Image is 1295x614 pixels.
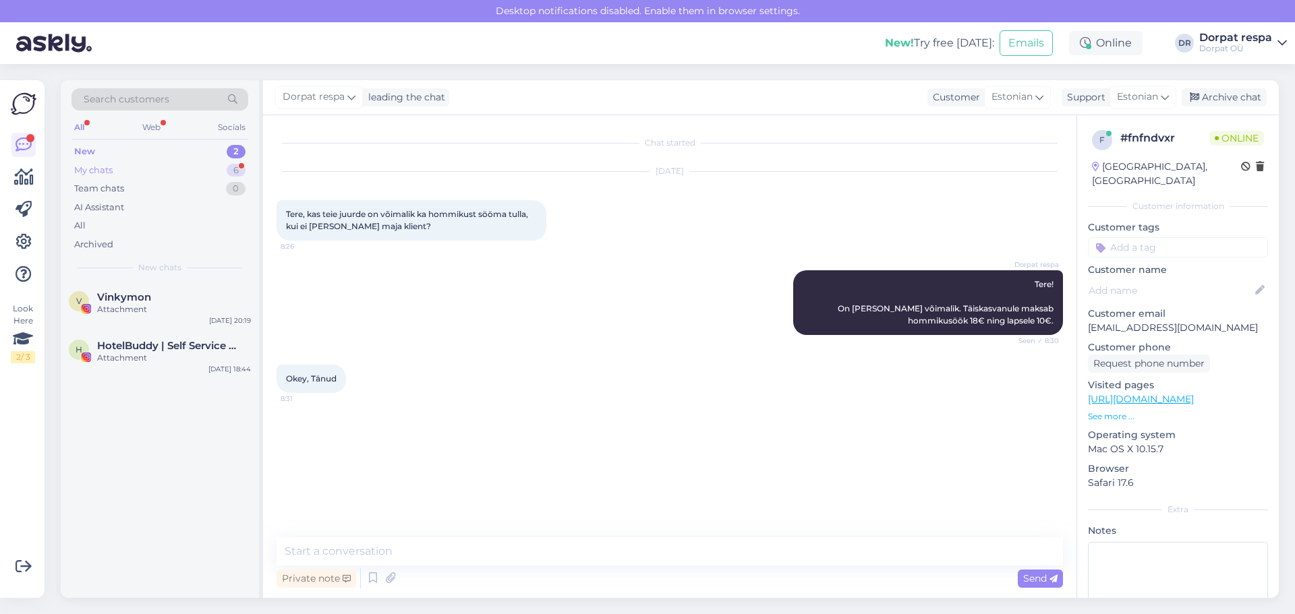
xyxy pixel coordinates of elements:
[1120,130,1209,146] div: # fnfndvxr
[1088,393,1194,405] a: [URL][DOMAIN_NAME]
[1088,220,1268,235] p: Customer tags
[11,303,35,363] div: Look Here
[1088,200,1268,212] div: Customer information
[1088,503,1268,516] div: Extra
[140,119,163,136] div: Web
[138,262,181,274] span: New chats
[74,238,113,251] div: Archived
[885,35,994,51] div: Try free [DATE]:
[226,182,246,195] div: 0
[277,137,1063,149] div: Chat started
[1008,259,1059,270] span: Dorpat respa
[286,209,530,231] span: Tere, kas teie juurde on võimalik ka hommikust sööma tulla, kui ei [PERSON_NAME] maja klient?
[1199,32,1287,54] a: Dorpat respaDorpat OÜ
[1088,378,1268,392] p: Visited pages
[71,119,87,136] div: All
[1199,32,1272,43] div: Dorpat respa
[286,373,337,383] span: Okey, Tänud
[363,90,445,104] div: leading the chat
[1182,88,1267,106] div: Archive chat
[1088,476,1268,490] p: Safari 17.6
[97,340,237,352] span: HotelBuddy | Self Service App for Hotel Guests
[84,92,169,106] span: Search customers
[1088,524,1268,538] p: Notes
[74,182,124,195] div: Team chats
[1089,283,1253,298] input: Add name
[11,91,36,117] img: Askly Logo
[281,241,331,251] span: 8:26
[97,291,151,303] span: Vinkymon
[76,296,82,306] span: V
[1099,135,1105,145] span: f
[11,351,35,363] div: 2 / 3
[215,119,248,136] div: Socials
[74,145,95,158] div: New
[97,303,251,315] div: Attachment
[227,164,246,177] div: 6
[97,352,251,364] div: Attachment
[208,364,251,374] div: [DATE] 18:44
[1088,237,1268,257] input: Add a tag
[885,36,914,49] b: New!
[1088,428,1268,442] p: Operating system
[277,165,1063,177] div: [DATE]
[1069,31,1143,55] div: Online
[1088,321,1268,335] p: [EMAIL_ADDRESS][DOMAIN_NAME]
[209,315,251,326] div: [DATE] 20:19
[1088,462,1268,476] p: Browser
[74,164,113,177] div: My chats
[1117,90,1158,104] span: Estonian
[1000,30,1053,56] button: Emails
[1088,307,1268,321] p: Customer email
[74,201,124,214] div: AI Assistant
[1008,336,1059,346] span: Seen ✓ 8:30
[1092,160,1241,188] div: [GEOGRAPHIC_DATA], [GEOGRAPHIC_DATA]
[227,145,246,158] div: 2
[1023,572,1058,584] span: Send
[1175,34,1194,53] div: DR
[283,90,345,104] span: Dorpat respa
[1062,90,1105,104] div: Support
[1199,43,1272,54] div: Dorpat OÜ
[1088,355,1210,373] div: Request phone number
[277,570,356,588] div: Private note
[281,394,331,404] span: 8:31
[1209,131,1264,146] span: Online
[76,344,82,355] span: H
[1088,340,1268,355] p: Customer phone
[1088,410,1268,423] p: See more ...
[1088,263,1268,277] p: Customer name
[927,90,980,104] div: Customer
[74,219,86,233] div: All
[991,90,1033,104] span: Estonian
[1088,442,1268,456] p: Mac OS X 10.15.7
